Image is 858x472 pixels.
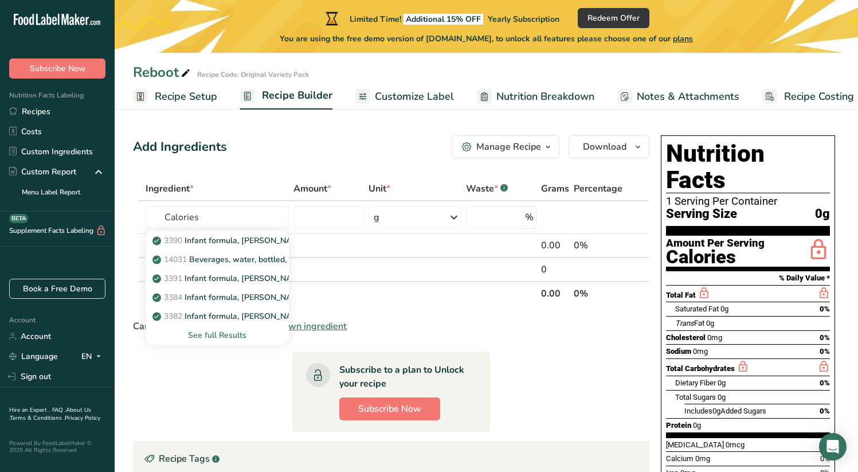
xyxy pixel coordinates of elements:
[243,319,347,333] span: Add your own ingredient
[146,206,289,229] input: Add Ingredient
[539,281,571,305] th: 0.00
[358,402,421,416] span: Subscribe Now
[155,89,217,104] span: Recipe Setup
[164,235,182,246] span: 3390
[355,84,454,110] a: Customize Label
[706,319,714,327] span: 0g
[673,33,693,44] span: plans
[133,319,649,333] div: Can't find your ingredient?
[684,407,766,415] span: Includes Added Sugars
[666,364,735,373] span: Total Carbohydrates
[133,62,193,83] div: Reboot
[374,210,379,224] div: g
[466,182,508,196] div: Waste
[280,33,693,45] span: You are using the free demo version of [DOMAIN_NAME], to unlock all features please choose one of...
[146,182,194,196] span: Ingredient
[240,83,332,110] a: Recipe Builder
[666,207,737,221] span: Serving Size
[81,350,105,364] div: EN
[477,84,594,110] a: Nutrition Breakdown
[9,58,105,79] button: Subscribe Now
[262,88,332,103] span: Recipe Builder
[666,238,765,249] div: Amount Per Serving
[815,207,830,221] span: 0g
[675,379,716,387] span: Dietary Fiber
[718,379,726,387] span: 0g
[820,333,830,342] span: 0%
[617,84,739,110] a: Notes & Attachments
[133,84,217,110] a: Recipe Setup
[720,305,728,313] span: 0g
[569,135,649,158] button: Download
[693,421,701,430] span: 0g
[146,231,289,250] a: 3390Infant formula, [PERSON_NAME] [PERSON_NAME], Pregestimil 20 Calories, ready to feed, with ARA...
[583,140,626,154] span: Download
[718,393,726,401] span: 0g
[666,333,706,342] span: Cholesterol
[571,281,625,305] th: 0%
[476,140,541,154] div: Manage Recipe
[9,166,76,178] div: Custom Report
[693,347,708,356] span: 0mg
[164,311,182,322] span: 3382
[9,346,58,366] a: Language
[666,291,696,299] span: Total Fat
[574,239,622,252] div: 0%
[9,406,91,422] a: About Us .
[155,329,280,341] div: See full Results
[637,89,739,104] span: Notes & Attachments
[10,414,65,422] a: Terms & Conditions .
[666,440,724,449] span: [MEDICAL_DATA]
[762,84,854,110] a: Recipe Costing
[820,407,830,415] span: 0%
[323,11,559,25] div: Limited Time!
[820,305,830,313] span: 0%
[488,14,559,25] span: Yearly Subscription
[666,141,830,193] h1: Nutrition Facts
[164,273,182,284] span: 3391
[403,14,483,25] span: Additional 15% OFF
[164,254,187,265] span: 14031
[675,305,719,313] span: Saturated Fat
[369,182,390,196] span: Unit
[146,307,289,326] a: 3382Infant formula, [PERSON_NAME] [PERSON_NAME], Enfamil Premature High Protein 24 Calories, read...
[541,239,569,252] div: 0.00
[146,326,289,345] div: See full Results
[9,406,50,414] a: Hire an Expert .
[695,454,710,463] span: 0mg
[9,214,28,223] div: BETA
[666,347,691,356] span: Sodium
[820,379,830,387] span: 0%
[52,406,66,414] a: FAQ .
[675,393,716,401] span: Total Sugars
[197,69,309,80] div: Recipe Code: Original Variety Pack
[666,196,830,207] div: 1 Serving Per Container
[30,63,85,75] span: Subscribe Now
[143,281,539,305] th: Net Totals
[666,249,765,266] div: Calories
[146,269,289,288] a: 3391Infant formula, [PERSON_NAME] [PERSON_NAME], Pregestimil 24 Calories, ready to feed, with ARA...
[707,333,722,342] span: 0mg
[820,347,830,356] span: 0%
[666,454,694,463] span: Calcium
[452,135,559,158] button: Manage Recipe
[587,12,640,24] span: Redeem Offer
[712,407,720,415] span: 0g
[133,138,227,157] div: Add Ingredients
[784,89,854,104] span: Recipe Costing
[675,319,704,327] span: Fat
[375,89,454,104] span: Customize Label
[164,292,182,303] span: 3384
[574,182,622,196] span: Percentage
[65,414,100,422] a: Privacy Policy
[339,363,467,391] div: Subscribe to a plan to Unlock your recipe
[146,288,289,307] a: 3384Infant formula, [PERSON_NAME] [PERSON_NAME], Enfamil Premature 30 Calories, ready to feed, wi...
[9,279,105,299] a: Book a Free Demo
[666,421,691,430] span: Protein
[339,397,440,420] button: Subscribe Now
[578,8,649,28] button: Redeem Offer
[146,250,289,269] a: 14031Beverages, water, bottled, yumberry, pomegranate with anti-oxidants, zero calories
[293,182,331,196] span: Amount
[9,440,105,454] div: Powered By FoodLabelMaker © 2025 All Rights Reserved
[666,271,830,285] section: % Daily Value *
